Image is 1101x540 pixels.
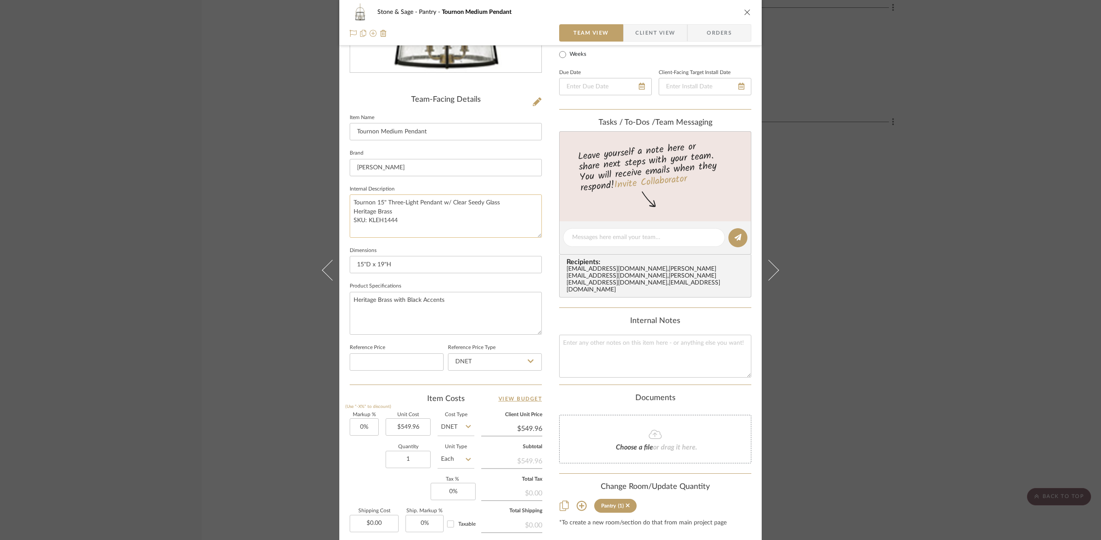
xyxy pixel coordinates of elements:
span: Team View [573,24,609,42]
div: team Messaging [559,118,751,128]
mat-radio-group: Select item type [559,36,604,60]
div: *To create a new room/section do that from main project page [559,520,751,527]
div: [EMAIL_ADDRESS][DOMAIN_NAME] , [PERSON_NAME][EMAIL_ADDRESS][DOMAIN_NAME] , [PERSON_NAME][EMAIL_AD... [567,266,747,294]
span: or drag it here. [653,444,697,451]
input: Enter Due Date [559,78,652,95]
img: Remove from project [380,30,387,37]
div: Leave yourself a note here or share next steps with your team. You will receive emails when they ... [558,137,753,195]
div: $0.00 [481,485,542,500]
label: Item Name [350,116,374,120]
span: Stone & Sage [377,9,419,15]
span: Taxable [458,521,476,527]
button: close [744,8,751,16]
span: Tournon Medium Pendant [442,9,512,15]
label: Client Unit Price [481,413,542,417]
img: a4ced201-77a0-4a7f-b0fa-8f9bbb0d769b_48x40.jpg [350,3,370,21]
label: Weeks [568,51,586,58]
input: Enter Brand [350,159,542,176]
input: Enter Install Date [659,78,751,95]
label: Subtotal [481,445,542,449]
div: Change Room/Update Quantity [559,482,751,492]
label: Product Specifications [350,284,401,288]
label: Cost Type [438,413,474,417]
div: $0.00 [481,517,542,532]
label: Tax % [431,477,474,482]
label: Brand [350,151,364,155]
label: Markup % [350,413,379,417]
div: Internal Notes [559,317,751,326]
div: Documents [559,394,751,403]
label: Quantity [386,445,431,449]
span: Pantry [419,9,442,15]
span: Choose a file [616,444,653,451]
label: Total Tax [481,477,542,482]
div: $549.96 [481,453,542,468]
label: Dimensions [350,249,377,253]
a: View Budget [499,394,542,404]
span: Client View [635,24,675,42]
label: Client-Facing Target Install Date [659,71,731,75]
div: (1) [618,503,624,509]
input: Enter Item Name [350,123,542,140]
a: Invite Collaborator [614,171,688,193]
label: Reference Price Type [448,346,496,350]
span: Orders [697,24,741,42]
label: Due Date [559,71,581,75]
span: Tasks / To-Dos / [599,119,655,126]
label: Unit Type [438,445,474,449]
label: Shipping Cost [350,509,399,513]
label: Ship. Markup % [406,509,444,513]
label: Internal Description [350,187,395,191]
div: Team-Facing Details [350,95,542,105]
div: Pantry [601,503,616,509]
label: Total Shipping [481,509,542,513]
label: Reference Price [350,346,385,350]
input: Enter the dimensions of this item [350,256,542,273]
span: Recipients: [567,258,747,266]
div: Item Costs [350,394,542,404]
label: Unit Cost [386,413,431,417]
